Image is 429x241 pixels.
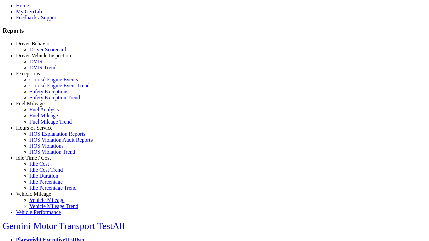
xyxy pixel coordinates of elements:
a: Fuel Mileage [29,113,58,118]
a: Idle Cost [29,161,49,167]
a: Safety Exceptions [29,89,68,94]
a: Fuel Mileage [16,101,45,106]
a: Exceptions [16,71,40,76]
a: HOS Explanation Reports [29,131,85,137]
a: Idle Percentage Trend [29,185,76,191]
a: Driver Scorecard [29,47,66,52]
a: Gemini Motor Transport TestAll [3,221,125,231]
a: Idle Time / Cost [16,155,51,161]
a: Vehicle Mileage Trend [29,203,78,209]
h3: Reports [3,27,426,34]
a: Vehicle Mileage [16,191,51,197]
a: Vehicle Performance [16,209,61,215]
a: DVIR [29,59,43,64]
a: Safety Exception Trend [29,95,80,100]
a: Fuel Mileage Trend [29,119,72,125]
a: Home [16,3,29,8]
a: HOS Violation Trend [29,149,75,155]
a: Fuel Analysis [29,107,59,112]
a: Idle Percentage [29,179,63,185]
a: Feedback / Support [16,15,58,20]
a: Vehicle Mileage [29,197,64,203]
a: HOS Violations [29,143,63,149]
a: Idle Cost Trend [29,167,63,173]
a: DVIR Trend [29,65,56,70]
a: Critical Engine Events [29,77,78,82]
a: Hours of Service [16,125,52,131]
a: Critical Engine Event Trend [29,83,90,88]
a: Driver Behavior [16,41,51,46]
a: Idle Duration [29,173,58,179]
a: My GeoTab [16,9,42,14]
a: HOS Violation Audit Reports [29,137,93,143]
a: Driver Vehicle Inspection [16,53,71,58]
